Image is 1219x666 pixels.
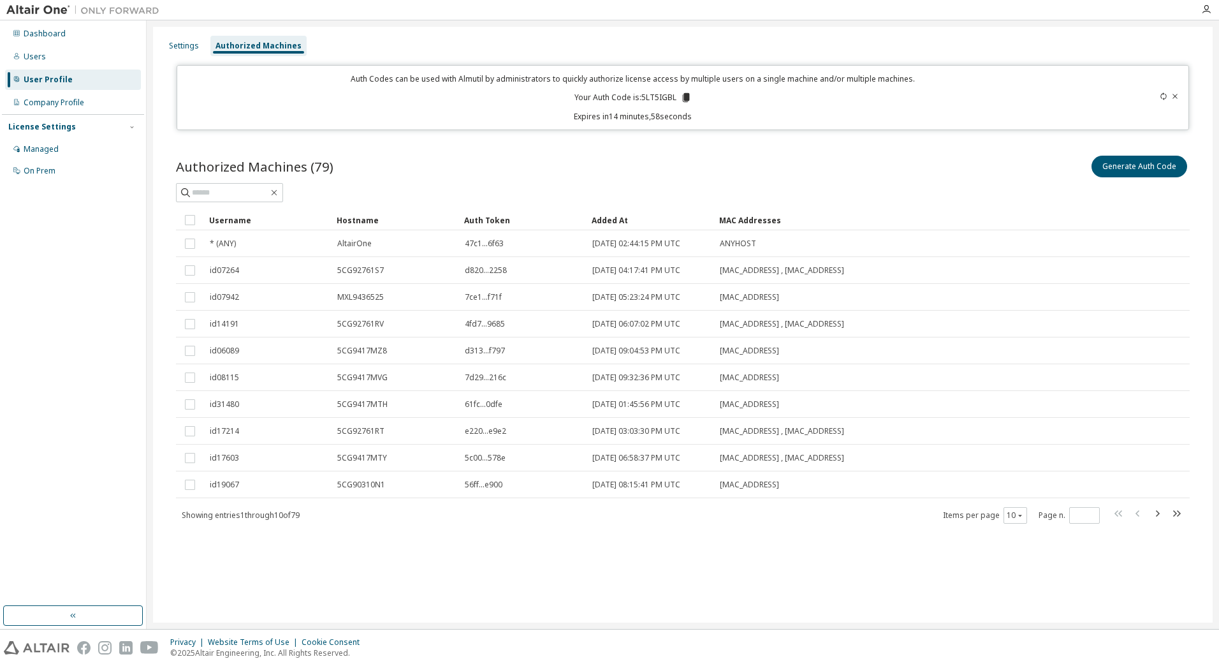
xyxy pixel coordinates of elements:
[6,4,166,17] img: Altair One
[720,239,756,249] span: ANYHOST
[465,426,506,436] span: e220...e9e2
[465,453,506,463] span: 5c00...578e
[465,265,507,276] span: d820...2258
[1091,156,1187,177] button: Generate Auth Code
[210,373,239,383] span: id08115
[210,292,239,302] span: id07942
[4,641,69,655] img: altair_logo.svg
[210,399,239,410] span: id31480
[337,319,384,329] span: 5CG92761RV
[592,292,680,302] span: [DATE] 05:23:24 PM UTC
[170,637,208,647] div: Privacy
[720,480,779,490] span: [MAC_ADDRESS]
[337,480,385,490] span: 5CG90310N1
[1007,510,1024,521] button: 10
[592,426,680,436] span: [DATE] 03:03:30 PM UTC
[209,210,326,230] div: Username
[592,265,680,276] span: [DATE] 04:17:41 PM UTC
[592,399,680,410] span: [DATE] 01:45:56 PM UTC
[720,426,844,436] span: [MAC_ADDRESS] , [MAC_ADDRESS]
[24,29,66,39] div: Dashboard
[210,239,236,249] span: * (ANY)
[465,239,504,249] span: 47c1...6f63
[176,158,333,175] span: Authorized Machines (79)
[185,111,1082,122] p: Expires in 14 minutes, 58 seconds
[943,507,1027,524] span: Items per page
[592,480,680,490] span: [DATE] 08:15:41 PM UTC
[720,346,779,356] span: [MAC_ADDRESS]
[720,265,844,276] span: [MAC_ADDRESS] , [MAC_ADDRESS]
[337,210,454,230] div: Hostname
[8,122,76,132] div: License Settings
[1039,507,1100,524] span: Page n.
[720,373,779,383] span: [MAC_ADDRESS]
[77,641,91,655] img: facebook.svg
[24,52,46,62] div: Users
[592,346,680,356] span: [DATE] 09:04:53 PM UTC
[337,399,388,410] span: 5CG9417MTH
[169,41,199,51] div: Settings
[210,426,239,436] span: id17214
[465,346,505,356] span: d313...f797
[185,73,1082,84] p: Auth Codes can be used with Almutil by administrators to quickly authorize license access by mult...
[592,373,680,383] span: [DATE] 09:32:36 PM UTC
[720,319,844,329] span: [MAC_ADDRESS] , [MAC_ADDRESS]
[210,319,239,329] span: id14191
[210,480,239,490] span: id19067
[24,75,73,85] div: User Profile
[337,292,384,302] span: MXL9436525
[302,637,367,647] div: Cookie Consent
[465,292,502,302] span: 7ce1...f71f
[210,453,239,463] span: id17603
[719,210,1056,230] div: MAC Addresses
[465,399,502,410] span: 61fc...0dfe
[140,641,159,655] img: youtube.svg
[215,41,302,51] div: Authorized Machines
[464,210,581,230] div: Auth Token
[24,98,84,108] div: Company Profile
[24,144,59,154] div: Managed
[720,292,779,302] span: [MAC_ADDRESS]
[720,453,844,463] span: [MAC_ADDRESS] , [MAC_ADDRESS]
[210,265,239,276] span: id07264
[465,319,505,329] span: 4fd7...9685
[210,346,239,356] span: id06089
[465,480,502,490] span: 56ff...e900
[337,239,372,249] span: AltairOne
[98,641,112,655] img: instagram.svg
[24,166,55,176] div: On Prem
[337,373,388,383] span: 5CG9417MVG
[182,510,300,521] span: Showing entries 1 through 10 of 79
[720,399,779,410] span: [MAC_ADDRESS]
[592,239,680,249] span: [DATE] 02:44:15 PM UTC
[592,453,680,463] span: [DATE] 06:58:37 PM UTC
[465,373,506,383] span: 7d29...216c
[337,265,384,276] span: 5CG92761S7
[208,637,302,647] div: Website Terms of Use
[592,210,709,230] div: Added At
[337,346,387,356] span: 5CG9417MZ8
[592,319,680,329] span: [DATE] 06:07:02 PM UTC
[337,426,384,436] span: 5CG92761RT
[170,647,367,658] p: © 2025 Altair Engineering, Inc. All Rights Reserved.
[119,641,133,655] img: linkedin.svg
[574,92,692,103] p: Your Auth Code is: 5LT5IGBL
[337,453,387,463] span: 5CG9417MTY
